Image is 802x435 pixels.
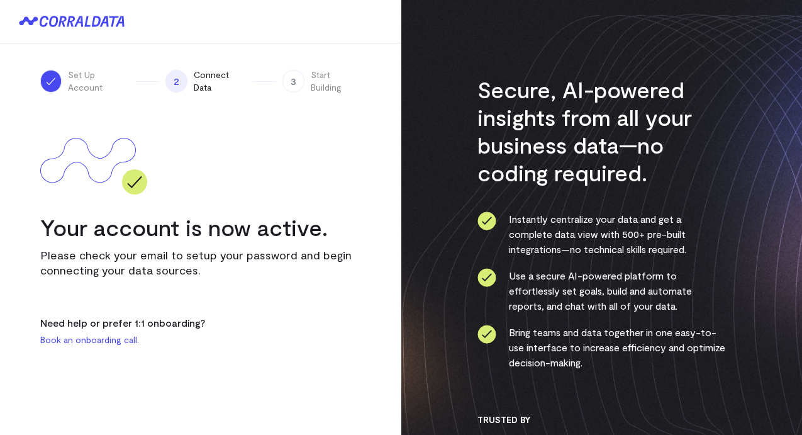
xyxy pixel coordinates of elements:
[477,212,496,230] img: ico-check-circle-0286c843c050abce574082beb609b3a87e49000e2dbcf9c8d101413686918542.svg
[282,70,304,93] span: 3
[40,247,361,278] p: Please check your email to setup your password and begin connecting your data sources.
[45,75,57,88] img: ico-check-white-f112bc9ae5b8eaea75d262091fbd3bded7988777ca43907c4685e8c0583e79cb.svg
[477,268,496,287] img: ico-check-circle-0286c843c050abce574082beb609b3a87e49000e2dbcf9c8d101413686918542.svg
[68,69,129,94] span: Set Up Account
[477,325,496,344] img: ico-check-circle-0286c843c050abce574082beb609b3a87e49000e2dbcf9c8d101413686918542.svg
[40,334,139,345] a: Book an onboarding call.
[477,212,726,257] li: Instantly centralize your data and get a complete data view with 500+ pre-built integrations—no t...
[40,315,361,330] p: Need help or prefer 1:1 onboarding?
[477,414,726,426] h3: Trusted By
[40,113,147,207] img: trial-active-a371696fb57e50d33ae785da8b1df848be9b19894e5ab9bfe5c836688372c4f4.svg
[477,268,726,314] li: Use a secure AI-powered platform to effortlessly set goals, build and automate reports, and chat ...
[40,213,361,241] h1: Your account is now active.
[194,69,247,94] span: Connect Data
[311,69,361,94] span: Start Building
[477,76,726,186] h3: Secure, AI-powered insights from all your business data—no coding required.
[477,325,726,370] li: Bring teams and data together in one easy-to-use interface to increase efficiency and optimize de...
[165,70,187,93] span: 2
